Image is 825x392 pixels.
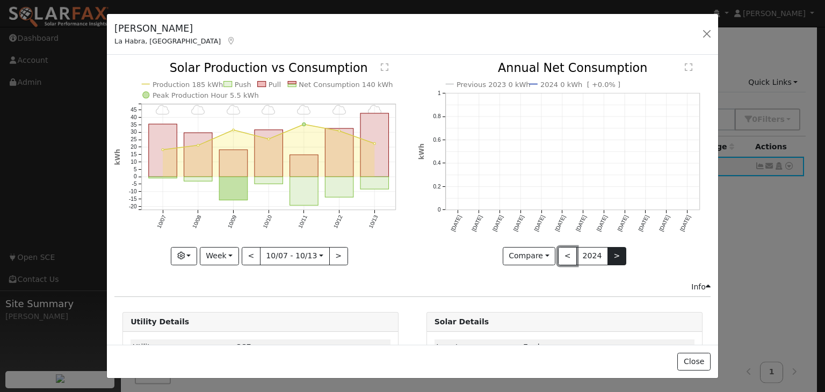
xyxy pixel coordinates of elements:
[457,81,531,89] text: Previous 2023 0 kWh
[131,114,137,120] text: 40
[576,247,608,265] button: 2024
[498,61,648,75] text: Annual Net Consumption
[170,61,368,75] text: Solar Production vs Consumption
[617,214,629,233] text: [DATE]
[374,143,376,145] circle: onclick=""
[267,138,270,140] circle: onclick=""
[114,149,121,165] text: kWh
[558,247,577,265] button: <
[685,63,692,72] text: 
[200,247,239,265] button: Week
[131,137,137,143] text: 25
[131,159,137,165] text: 10
[338,130,341,132] circle: onclick=""
[450,214,462,233] text: [DATE]
[437,207,440,213] text: 0
[114,37,221,45] span: La Habra, [GEOGRAPHIC_DATA]
[418,144,425,160] text: kWh
[131,129,137,135] text: 30
[658,214,671,233] text: [DATE]
[471,214,483,233] text: [DATE]
[134,166,137,172] text: 5
[131,122,137,128] text: 35
[219,150,248,177] rect: onclick=""
[290,155,319,177] rect: onclick=""
[691,281,711,293] div: Info
[131,317,189,326] strong: Utility Details
[226,37,236,45] a: Map
[131,151,137,157] text: 15
[437,90,440,96] text: 1
[129,204,137,209] text: -20
[290,177,319,206] rect: onclick=""
[523,343,555,351] span: ID: 4439356, authorized: 09/20/25
[233,129,235,131] circle: onclick=""
[554,214,567,233] text: [DATE]
[184,133,213,177] rect: onclick=""
[329,247,348,265] button: >
[262,214,273,229] text: 10/10
[433,114,440,120] text: 0.8
[381,63,389,72] text: 
[503,247,556,265] button: Compare
[299,81,393,89] text: Net Consumption 140 kWh
[435,339,522,355] td: Inverter
[302,123,306,126] circle: onclick=""
[156,105,170,115] i: 10/07 - MostlyCloudy
[114,21,236,35] h5: [PERSON_NAME]
[184,177,213,182] rect: onclick=""
[298,214,309,229] text: 10/11
[433,137,440,143] text: 0.6
[236,343,251,351] span: ID: JRSQTEFUJ, authorized: 09/20/25
[269,81,281,89] text: Pull
[332,105,346,115] i: 10/12 - MostlyCloudy
[540,81,620,89] text: 2024 0 kWh [ +0.0% ]
[255,130,283,177] rect: onclick=""
[433,184,440,190] text: 0.2
[156,214,168,229] text: 10/07
[149,177,177,178] rect: onclick=""
[149,124,177,177] rect: onclick=""
[677,353,710,371] button: Close
[368,214,379,229] text: 10/13
[297,105,311,115] i: 10/11 - MostlyCloudy
[679,214,692,233] text: [DATE]
[153,81,223,89] text: Production 185 kWh
[325,129,354,177] rect: onclick=""
[368,105,382,115] i: 10/13 - MostlyCloudy
[260,247,330,265] button: 10/07 - 10/13
[262,105,276,115] i: 10/10 - MostlyCloudy
[191,105,205,115] i: 10/08 - MostlyCloudy
[491,214,504,233] text: [DATE]
[575,214,588,233] text: [DATE]
[433,161,440,166] text: 0.4
[227,214,238,229] text: 10/09
[227,105,241,115] i: 10/09 - MostlyCloudy
[255,177,283,184] rect: onclick=""
[162,149,164,151] circle: onclick=""
[191,214,202,229] text: 10/08
[134,174,137,180] text: 0
[131,339,234,355] td: Utility
[533,214,546,233] text: [DATE]
[360,177,389,190] rect: onclick=""
[129,196,137,202] text: -15
[607,247,626,265] button: >
[197,144,199,147] circle: onclick=""
[512,214,525,233] text: [DATE]
[132,182,137,187] text: -5
[360,113,389,177] rect: onclick=""
[235,81,251,89] text: Push
[435,317,489,326] strong: Solar Details
[219,177,248,200] rect: onclick=""
[131,107,137,113] text: 45
[242,247,260,265] button: <
[637,214,650,233] text: [DATE]
[153,91,259,99] text: Peak Production Hour 5.5 kWh
[131,144,137,150] text: 20
[129,189,137,195] text: -10
[332,214,344,229] text: 10/12
[596,214,609,233] text: [DATE]
[325,177,354,198] rect: onclick=""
